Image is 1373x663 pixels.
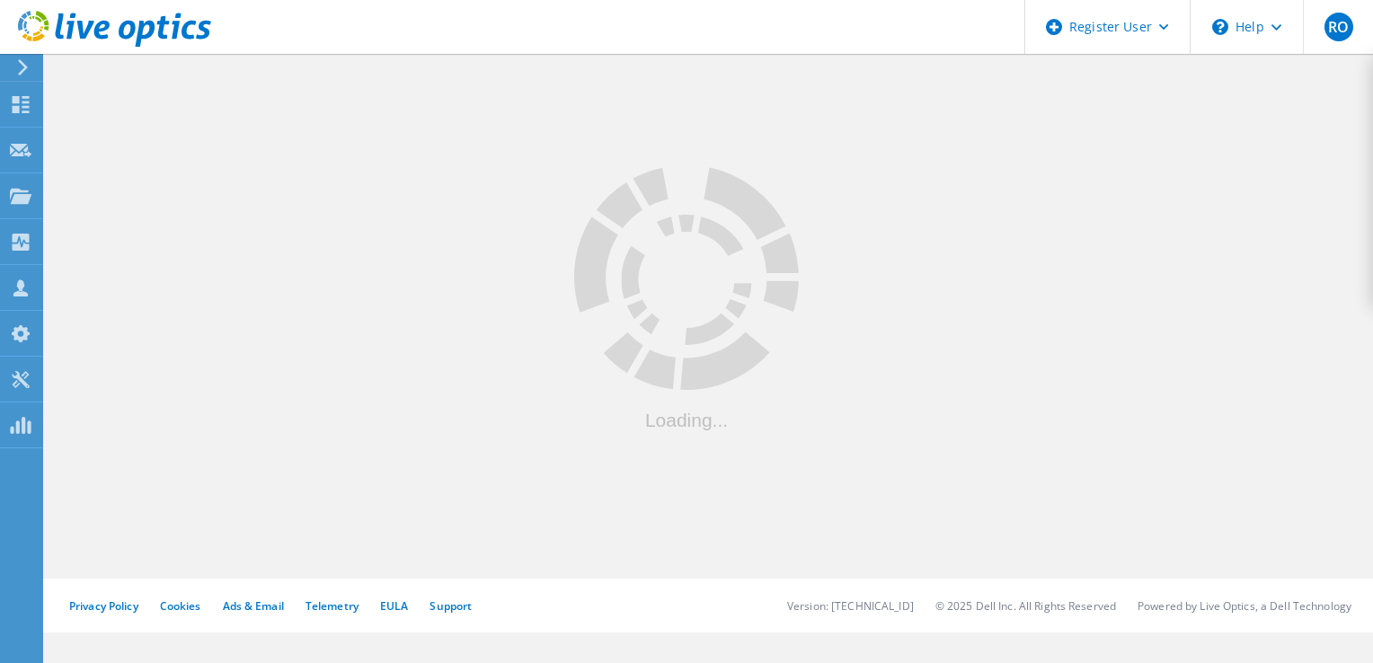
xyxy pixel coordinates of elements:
[380,598,408,614] a: EULA
[430,598,472,614] a: Support
[574,411,799,429] div: Loading...
[160,598,201,614] a: Cookies
[69,598,138,614] a: Privacy Policy
[223,598,284,614] a: Ads & Email
[1328,20,1349,34] span: RO
[306,598,359,614] a: Telemetry
[935,598,1116,614] li: © 2025 Dell Inc. All Rights Reserved
[1138,598,1351,614] li: Powered by Live Optics, a Dell Technology
[18,38,211,50] a: Live Optics Dashboard
[787,598,914,614] li: Version: [TECHNICAL_ID]
[1212,19,1228,35] svg: \n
